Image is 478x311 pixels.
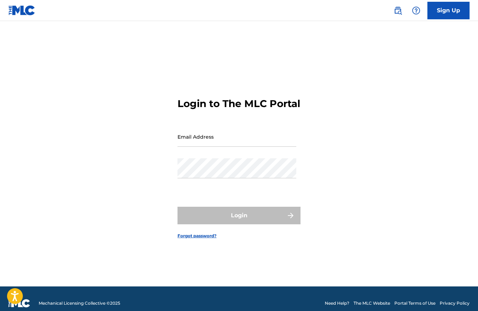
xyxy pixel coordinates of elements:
[8,299,30,307] img: logo
[440,300,470,306] a: Privacy Policy
[354,300,390,306] a: The MLC Website
[177,233,217,239] a: Forgot password?
[394,6,402,15] img: search
[427,2,470,19] a: Sign Up
[391,4,405,18] a: Public Search
[325,300,349,306] a: Need Help?
[8,5,35,15] img: MLC Logo
[409,4,423,18] div: Help
[394,300,435,306] a: Portal Terms of Use
[412,6,420,15] img: help
[39,300,120,306] span: Mechanical Licensing Collective © 2025
[177,98,300,110] h3: Login to The MLC Portal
